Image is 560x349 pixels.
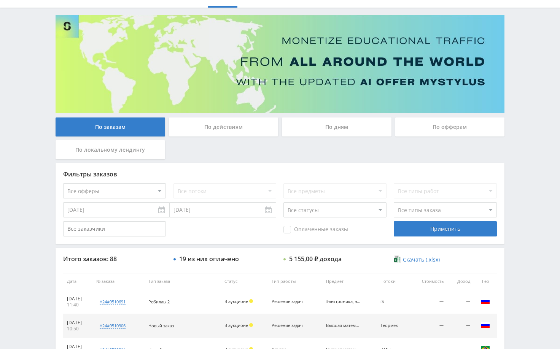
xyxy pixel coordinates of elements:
[380,323,406,328] div: Теормех
[249,323,253,327] span: Холд
[447,314,474,338] td: —
[394,221,496,236] div: Применить
[380,299,406,304] div: iS
[100,323,126,329] div: a24#9510306
[63,171,497,178] div: Фильтры заказов
[326,299,360,304] div: Электроника, электротехника, радиотехника
[481,297,490,306] img: rus.png
[474,273,497,290] th: Гео
[394,255,400,263] img: xlsx
[409,290,447,314] td: —
[481,320,490,330] img: rus.png
[224,298,248,304] span: В аукционе
[282,117,391,136] div: По дням
[395,117,505,136] div: По офферам
[403,257,440,263] span: Скачать (.xlsx)
[56,117,165,136] div: По заказам
[224,322,248,328] span: В аукционе
[322,273,377,290] th: Предмет
[56,140,165,159] div: По локальному лендингу
[377,273,409,290] th: Потоки
[148,323,174,328] span: Новый заказ
[169,117,278,136] div: По действиям
[289,255,342,262] div: 5 155,00 ₽ дохода
[67,326,89,332] div: 10:50
[179,255,239,262] div: 19 из них оплачено
[63,273,92,290] th: Дата
[63,255,166,262] div: Итого заказов: 88
[447,273,474,290] th: Доход
[92,273,145,290] th: № заказа
[249,299,253,303] span: Холд
[67,296,89,302] div: [DATE]
[100,299,126,305] div: a24#9510691
[67,320,89,326] div: [DATE]
[272,299,306,304] div: Решение задач
[409,314,447,338] td: —
[63,221,166,236] input: Все заказчики
[326,323,360,328] div: Высшая математика
[447,290,474,314] td: —
[67,302,89,308] div: 11:40
[148,299,170,305] span: Ребиллы 2
[272,323,306,328] div: Решение задач
[221,273,267,290] th: Статус
[394,256,439,263] a: Скачать (.xlsx)
[283,226,348,233] span: Оплаченные заказы
[268,273,322,290] th: Тип работы
[409,273,447,290] th: Стоимость
[145,273,221,290] th: Тип заказа
[56,15,504,113] img: Banner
